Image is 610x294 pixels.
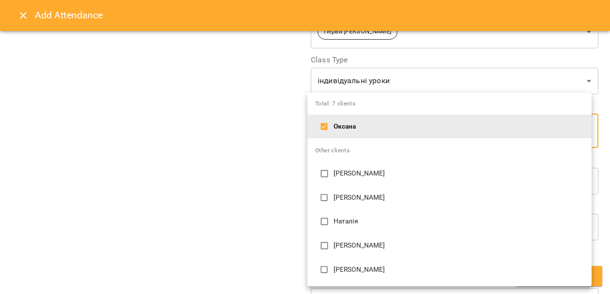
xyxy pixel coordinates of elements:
span: Total: 7 clients [315,100,355,107]
p: [PERSON_NAME] [334,169,584,178]
p: Наталія [334,217,584,226]
span: Other clients [315,147,350,154]
p: Оксана [334,122,584,132]
p: [PERSON_NAME] [334,193,584,203]
p: [PERSON_NAME] [334,241,584,250]
p: [PERSON_NAME] [334,265,584,275]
